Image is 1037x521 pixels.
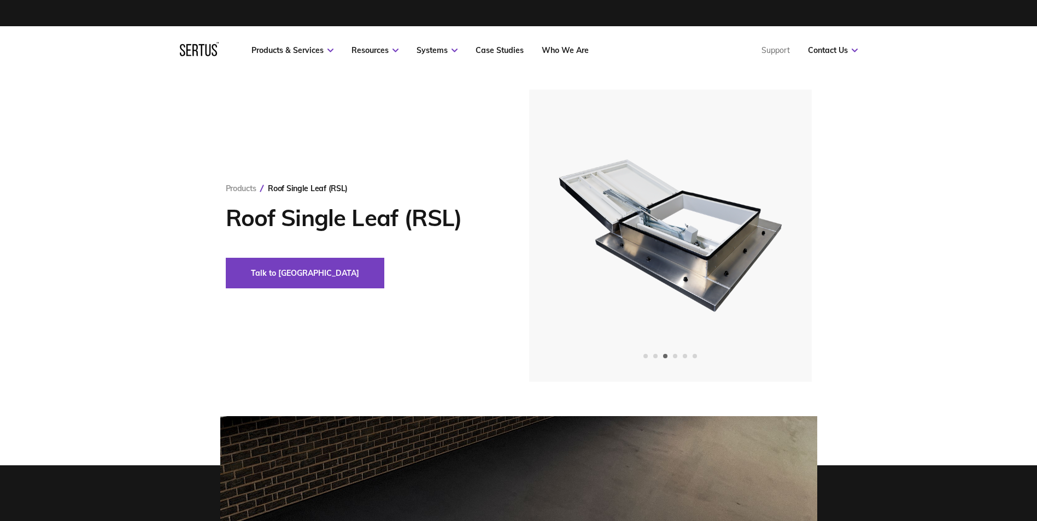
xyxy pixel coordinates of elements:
[643,354,648,358] span: Go to slide 1
[251,45,333,55] a: Products & Services
[673,354,677,358] span: Go to slide 4
[693,354,697,358] span: Go to slide 6
[476,45,524,55] a: Case Studies
[226,183,256,193] a: Products
[683,354,687,358] span: Go to slide 5
[417,45,458,55] a: Systems
[226,258,384,288] button: Talk to [GEOGRAPHIC_DATA]
[761,45,790,55] a: Support
[226,204,496,232] h1: Roof Single Leaf (RSL)
[542,45,589,55] a: Who We Are
[653,354,658,358] span: Go to slide 2
[351,45,399,55] a: Resources
[808,45,858,55] a: Contact Us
